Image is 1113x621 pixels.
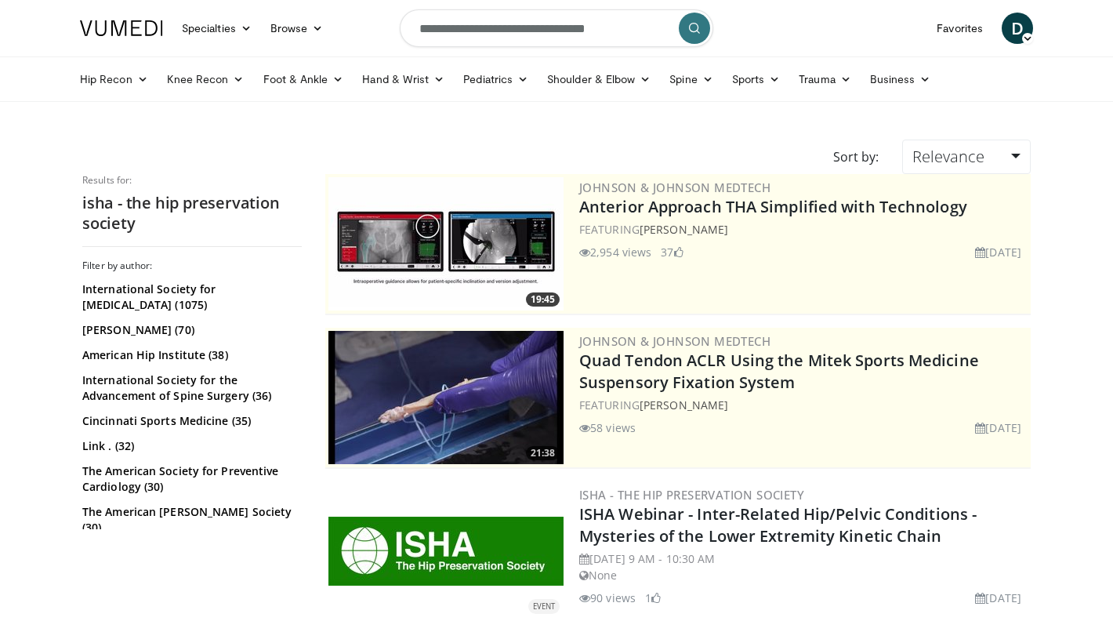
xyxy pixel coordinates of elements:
[82,438,298,454] a: Link . (32)
[353,64,454,95] a: Hand & Wrist
[82,322,298,338] a: [PERSON_NAME] (70)
[579,419,636,436] li: 58 views
[538,64,660,95] a: Shoulder & Elbow
[640,398,728,412] a: [PERSON_NAME]
[454,64,538,95] a: Pediatrics
[640,222,728,237] a: [PERSON_NAME]
[579,333,770,349] a: Johnson & Johnson MedTech
[82,174,302,187] p: Results for:
[975,590,1021,606] li: [DATE]
[579,397,1028,413] div: FEATURING
[526,292,560,307] span: 19:45
[975,244,1021,260] li: [DATE]
[82,281,298,313] a: International Society for [MEDICAL_DATA] (1075)
[158,64,254,95] a: Knee Recon
[254,64,353,95] a: Foot & Ankle
[579,550,1028,583] div: [DATE] 9 AM - 10:30 AM None
[328,517,564,586] a: EVENT
[526,446,560,460] span: 21:38
[82,193,302,234] h2: isha - the hip preservation society
[645,590,661,606] li: 1
[661,244,683,260] li: 37
[328,517,564,586] img: a9f71565-a949-43e5-a8b1-6790787a27eb.jpg.300x170_q85_autocrop_double_scale_upscale_version-0.2.jpg
[975,419,1021,436] li: [DATE]
[71,64,158,95] a: Hip Recon
[579,221,1028,238] div: FEATURING
[821,140,890,174] div: Sort by:
[579,180,770,195] a: Johnson & Johnson MedTech
[1002,13,1033,44] a: D
[328,331,564,464] img: b78fd9da-dc16-4fd1-a89d-538d899827f1.300x170_q85_crop-smart_upscale.jpg
[82,463,298,495] a: The American Society for Preventive Cardiology (30)
[172,13,261,44] a: Specialties
[400,9,713,47] input: Search topics, interventions
[579,196,967,217] a: Anterior Approach THA Simplified with Technology
[902,140,1031,174] a: Relevance
[82,347,298,363] a: American Hip Institute (38)
[80,20,163,36] img: VuMedi Logo
[82,413,298,429] a: Cincinnati Sports Medicine (35)
[328,177,564,310] img: 06bb1c17-1231-4454-8f12-6191b0b3b81a.300x170_q85_crop-smart_upscale.jpg
[579,590,636,606] li: 90 views
[328,331,564,464] a: 21:38
[579,487,804,503] a: ISHA - The Hip Preservation Society
[912,146,984,167] span: Relevance
[82,504,298,536] a: The American [PERSON_NAME] Society (30)
[82,372,298,404] a: International Society for the Advancement of Spine Surgery (36)
[723,64,790,95] a: Sports
[261,13,333,44] a: Browse
[579,350,979,393] a: Quad Tendon ACLR Using the Mitek Sports Medicine Suspensory Fixation System
[579,244,651,260] li: 2,954 views
[660,64,722,95] a: Spine
[533,601,555,612] small: EVENT
[927,13,992,44] a: Favorites
[579,503,977,547] a: ISHA Webinar - Inter-Related Hip/Pelvic Conditions - Mysteries of the Lower Extremity Kinetic Chain
[82,260,302,272] h3: Filter by author:
[328,177,564,310] a: 19:45
[861,64,941,95] a: Business
[789,64,861,95] a: Trauma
